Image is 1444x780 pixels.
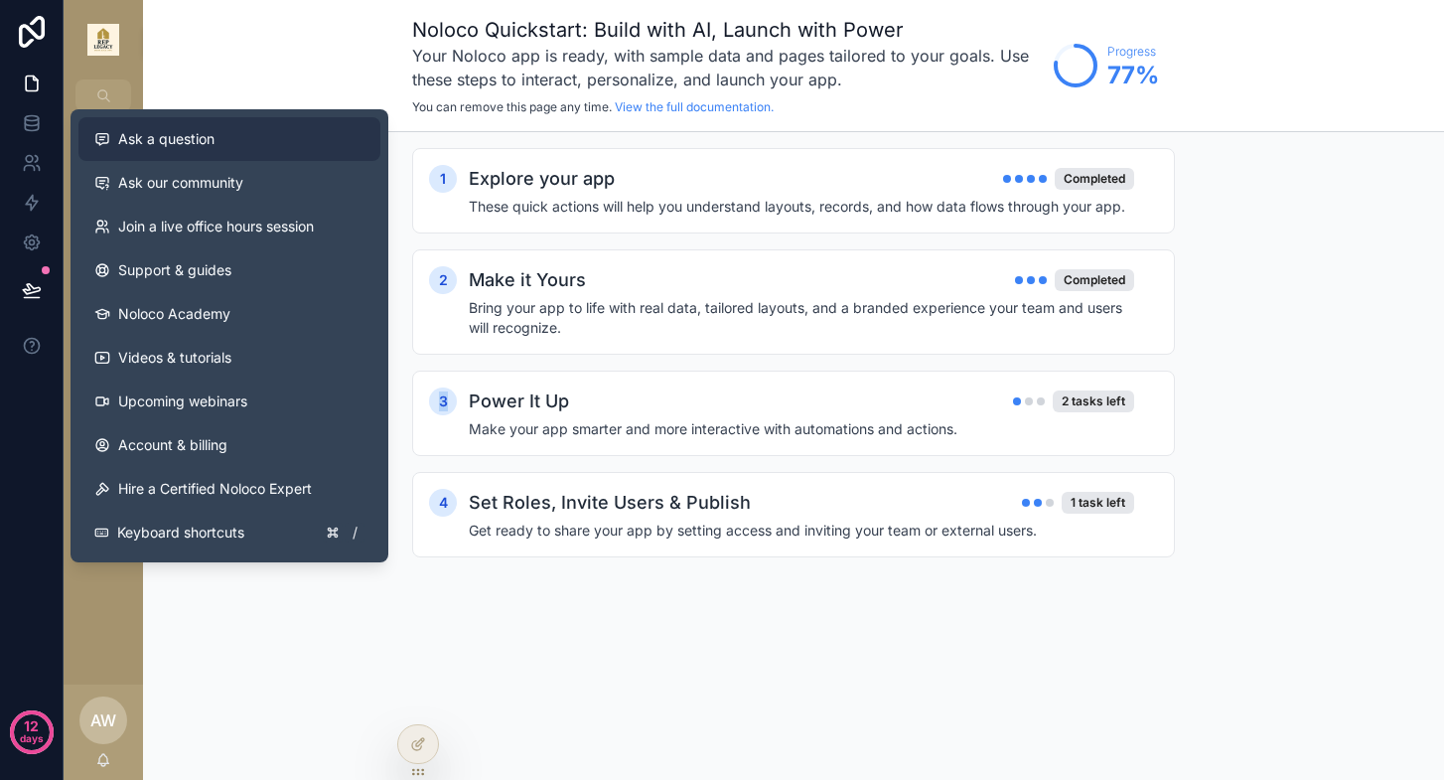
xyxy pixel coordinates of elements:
[118,435,227,455] span: Account & billing
[412,44,1044,91] h3: Your Noloco app is ready, with sample data and pages tailored to your goals. Use these steps to i...
[78,380,380,423] a: Upcoming webinars
[412,16,1044,44] h1: Noloco Quickstart: Build with AI, Launch with Power
[20,724,44,752] p: days
[78,336,380,380] a: Videos & tutorials
[78,467,380,511] button: Hire a Certified Noloco Expert
[347,525,362,541] span: /
[615,99,774,114] a: View the full documentation.
[1107,60,1159,91] span: 77 %
[78,117,380,161] button: Ask a question
[118,479,312,499] span: Hire a Certified Noloco Expert
[24,716,39,736] p: 12
[78,292,380,336] a: Noloco Academy
[78,205,380,248] a: Join a live office hours session
[87,24,119,56] img: App logo
[117,523,244,543] span: Keyboard shortcuts
[90,708,116,732] span: AW
[118,348,231,368] span: Videos & tutorials
[78,161,380,205] a: Ask our community
[412,99,612,114] span: You can remove this page any time.
[1107,44,1159,60] span: Progress
[78,423,380,467] a: Account & billing
[118,173,243,193] span: Ask our community
[118,217,314,236] span: Join a live office hours session
[118,391,247,411] span: Upcoming webinars
[118,304,230,324] span: Noloco Academy
[118,260,231,280] span: Support & guides
[78,248,380,292] a: Support & guides
[64,111,143,386] div: scrollable content
[78,511,380,554] button: Keyboard shortcuts/
[118,129,215,149] span: Ask a question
